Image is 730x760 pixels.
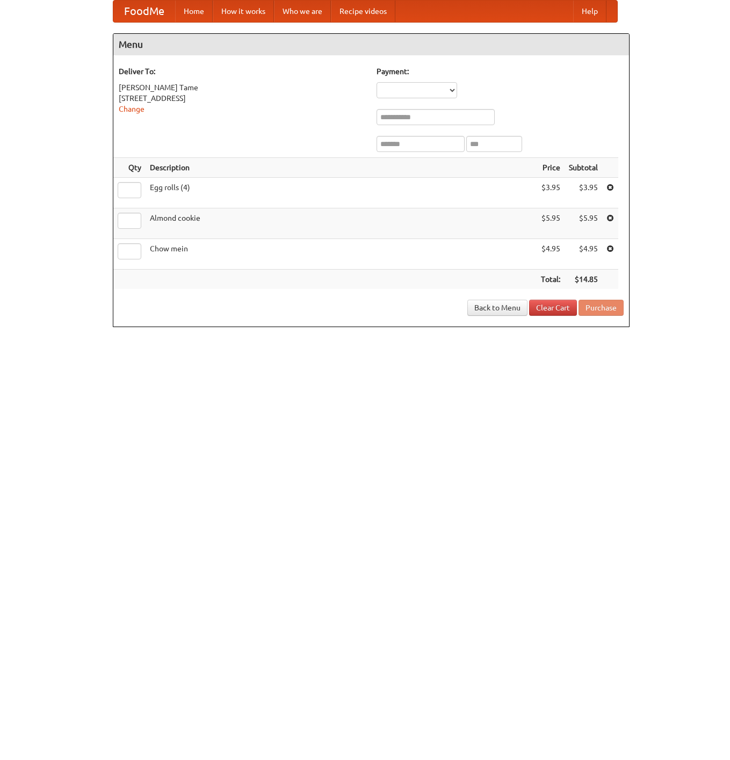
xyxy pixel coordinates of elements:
[119,82,366,93] div: [PERSON_NAME] Tame
[146,239,537,270] td: Chow mein
[113,34,629,55] h4: Menu
[565,158,602,178] th: Subtotal
[213,1,274,22] a: How it works
[537,270,565,289] th: Total:
[565,208,602,239] td: $5.95
[529,300,577,316] a: Clear Cart
[119,93,366,104] div: [STREET_ADDRESS]
[146,208,537,239] td: Almond cookie
[119,66,366,77] h5: Deliver To:
[537,158,565,178] th: Price
[113,1,175,22] a: FoodMe
[537,239,565,270] td: $4.95
[579,300,624,316] button: Purchase
[565,239,602,270] td: $4.95
[113,158,146,178] th: Qty
[331,1,395,22] a: Recipe videos
[537,178,565,208] td: $3.95
[467,300,527,316] a: Back to Menu
[274,1,331,22] a: Who we are
[537,208,565,239] td: $5.95
[573,1,606,22] a: Help
[146,178,537,208] td: Egg rolls (4)
[119,105,144,113] a: Change
[565,178,602,208] td: $3.95
[146,158,537,178] th: Description
[175,1,213,22] a: Home
[377,66,624,77] h5: Payment:
[565,270,602,289] th: $14.85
